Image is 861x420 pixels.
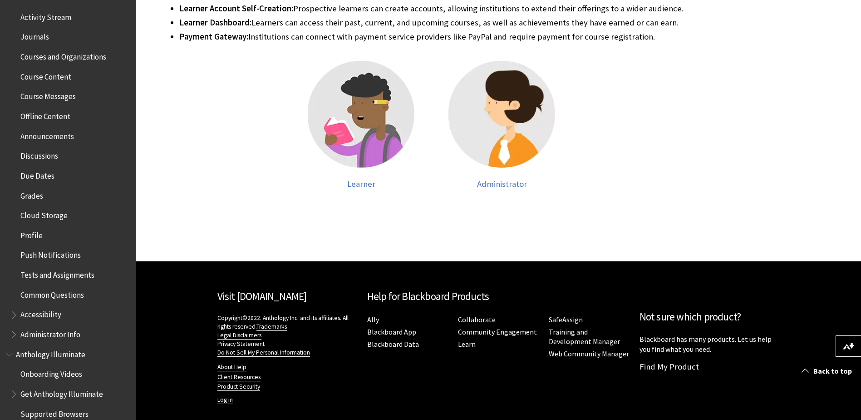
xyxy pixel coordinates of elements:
span: Journals [20,30,49,42]
span: Courses and Organizations [20,49,106,61]
span: Learner [347,179,375,189]
span: Learner Dashboard: [179,17,251,28]
a: Blackboard App [367,327,416,337]
span: Common Questions [20,287,84,300]
p: Copyright©2022. Anthology Inc. and its affiliates. All rights reserved. [217,314,358,357]
li: Institutions can connect with payment service providers like PayPal and require payment for cours... [179,30,713,43]
a: Visit [DOMAIN_NAME] [217,290,307,303]
a: Administrator help Administrator [441,61,563,189]
span: Announcements [20,129,74,141]
a: Do Not Sell My Personal Information [217,349,310,357]
a: Blackboard Data [367,340,419,349]
h2: Help for Blackboard Products [367,289,630,305]
a: Product Security [217,383,260,391]
a: Back to top [795,363,861,380]
a: Trademarks [256,323,287,331]
a: About Help [217,363,246,371]
span: Push Notifications [20,248,81,260]
li: Prospective learners can create accounts, allowing institutions to extend their offerings to a wi... [179,2,713,15]
a: Log in [217,396,233,404]
span: Get Anthology Illuminate [20,386,103,399]
a: Collaborate [458,315,496,325]
a: Find My Product [640,361,699,372]
span: Supported Browsers [20,406,89,419]
span: Accessibility [20,307,61,320]
span: Discussions [20,148,58,160]
span: Due Dates [20,168,54,180]
h2: Not sure which product? [640,309,780,325]
img: Learner help [308,61,414,168]
span: Learner Account Self-Creation: [179,3,293,14]
a: Web Community Manager [549,349,629,359]
span: Administrator [477,179,527,189]
span: Profile [20,228,43,240]
span: Course Messages [20,89,76,101]
span: Cloud Storage [20,208,68,220]
span: Offline Content [20,109,70,121]
span: Activity Stream [20,10,71,22]
span: Administrator Info [20,327,80,339]
a: Training and Development Manager [549,327,620,346]
p: Blackboard has many products. Let us help you find what you need. [640,334,780,355]
a: Learner help Learner [300,61,423,189]
a: SafeAssign [549,315,583,325]
img: Administrator help [448,61,555,168]
li: Learners can access their past, current, and upcoming courses, as well as achievements they have ... [179,16,713,29]
a: Legal Disclaimers [217,331,261,340]
span: Course Content [20,69,71,81]
span: Tests and Assignments [20,267,94,280]
a: Client Resources [217,373,261,381]
a: Community Engagement [458,327,537,337]
a: Privacy Statement [217,340,265,348]
span: Payment Gateway: [179,31,248,42]
span: Anthology Illuminate [16,347,85,359]
span: Onboarding Videos [20,367,82,379]
span: Grades [20,188,43,200]
a: Ally [367,315,379,325]
a: Learn [458,340,476,349]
